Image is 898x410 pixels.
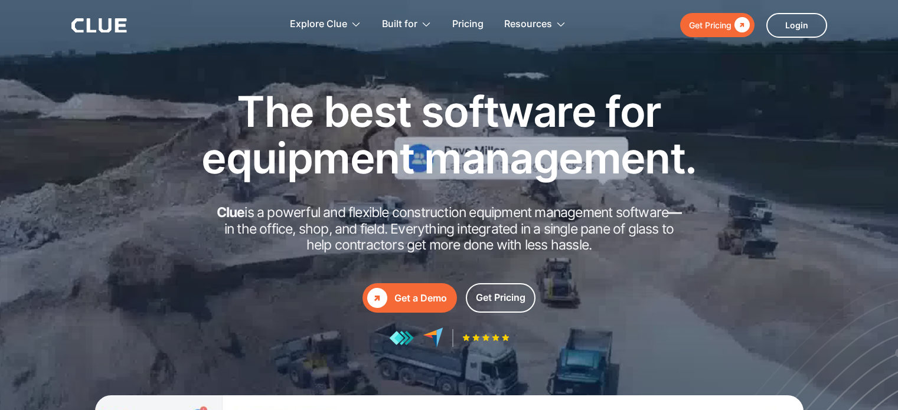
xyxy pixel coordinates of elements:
strong: — [668,204,681,221]
div: Built for [382,6,432,43]
a: Pricing [452,6,484,43]
a: Get Pricing [466,283,535,313]
div: Resources [504,6,566,43]
div: Explore Clue [290,6,347,43]
div: Built for [382,6,417,43]
strong: Clue [217,204,245,221]
div: Get Pricing [689,18,732,32]
a: Get a Demo [363,283,457,313]
a: Get Pricing [680,13,755,37]
div: Get Pricing [476,290,525,305]
div:  [367,288,387,308]
h2: is a powerful and flexible construction equipment management software in the office, shop, and fi... [213,205,685,254]
h1: The best software for equipment management. [184,88,715,181]
div:  [732,18,750,32]
div: Explore Clue [290,6,361,43]
div: Get a Demo [394,291,447,306]
img: reviews at capterra [423,327,443,348]
img: Five-star rating icon [462,334,510,342]
a: Login [766,13,827,38]
div: Resources [504,6,552,43]
img: reviews at getapp [389,330,414,346]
